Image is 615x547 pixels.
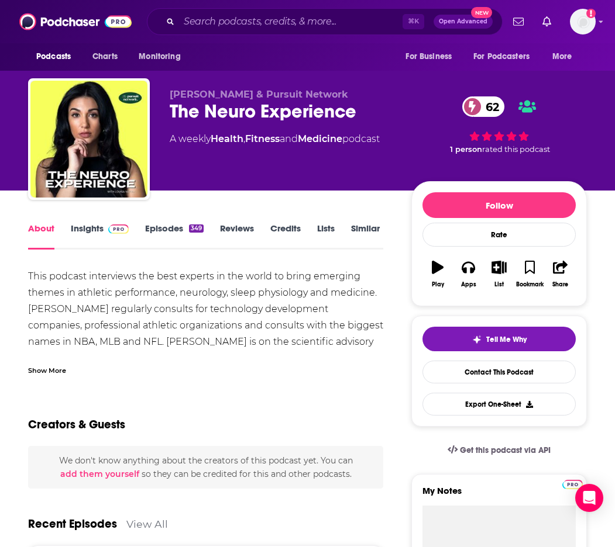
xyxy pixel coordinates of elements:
span: ⌘ K [403,14,424,29]
span: Open Advanced [439,19,487,25]
button: add them yourself [60,469,139,479]
div: Share [552,281,568,288]
a: Credits [270,223,301,250]
a: Show notifications dropdown [509,12,528,32]
div: List [494,281,504,288]
div: Apps [461,281,476,288]
button: Open AdvancedNew [434,15,493,29]
div: A weekly podcast [170,132,380,146]
div: Play [432,281,444,288]
a: View All [126,518,168,530]
button: open menu [544,46,587,68]
button: Share [545,253,576,295]
button: open menu [28,46,86,68]
button: open menu [397,46,466,68]
span: [PERSON_NAME] & Pursuit Network [170,89,348,100]
label: My Notes [422,485,576,506]
a: Get this podcast via API [438,436,560,465]
div: Bookmark [516,281,544,288]
button: Bookmark [514,253,545,295]
a: Health [211,133,243,144]
img: Podchaser Pro [108,224,129,234]
div: Open Intercom Messenger [575,484,603,512]
a: Recent Episodes [28,517,117,531]
span: Monitoring [139,49,180,65]
button: Apps [453,253,483,295]
span: New [471,7,492,18]
span: rated this podcast [482,145,550,154]
div: 349 [189,224,204,233]
button: Export One-Sheet [422,393,576,416]
span: We don't know anything about the creators of this podcast yet . You can so they can be credited f... [59,455,353,479]
span: 1 person [450,145,482,154]
img: User Profile [570,9,596,34]
button: Show profile menu [570,9,596,34]
span: 62 [474,96,505,117]
div: Rate [422,223,576,247]
a: 62 [462,96,505,117]
button: Follow [422,192,576,218]
div: This podcast interviews the best experts in the world to bring emerging themes in athletic perfor... [28,268,383,383]
img: The Neuro Experience [30,81,147,198]
button: open menu [130,46,195,68]
span: and [280,133,298,144]
input: Search podcasts, credits, & more... [179,12,403,31]
span: Tell Me Why [486,335,527,344]
span: Charts [92,49,118,65]
span: Logged in as sarahhallprinc [570,9,596,34]
span: For Podcasters [473,49,530,65]
span: More [552,49,572,65]
h2: Creators & Guests [28,417,125,432]
div: Search podcasts, credits, & more... [147,8,503,35]
button: Play [422,253,453,295]
span: , [243,133,245,144]
a: Reviews [220,223,254,250]
span: Podcasts [36,49,71,65]
span: Get this podcast via API [460,445,551,455]
a: Show notifications dropdown [538,12,556,32]
button: List [484,253,514,295]
a: Contact This Podcast [422,361,576,383]
a: Charts [85,46,125,68]
a: Medicine [298,133,342,144]
a: Episodes349 [145,223,204,250]
a: Lists [317,223,335,250]
svg: Add a profile image [586,9,596,18]
img: Podchaser - Follow, Share and Rate Podcasts [19,11,132,33]
a: About [28,223,54,250]
img: Podchaser Pro [562,480,583,489]
button: open menu [466,46,547,68]
a: InsightsPodchaser Pro [71,223,129,250]
a: Fitness [245,133,280,144]
span: For Business [406,49,452,65]
a: Pro website [562,478,583,489]
a: Similar [351,223,380,250]
button: tell me why sparkleTell Me Why [422,327,576,351]
div: 62 1 personrated this podcast [411,89,587,161]
img: tell me why sparkle [472,335,482,344]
